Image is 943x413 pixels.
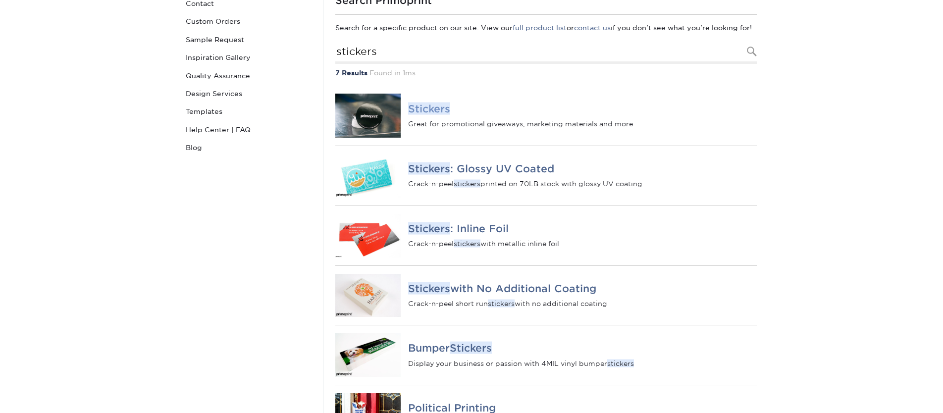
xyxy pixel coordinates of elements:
[408,119,757,129] p: Great for promotional giveaways, marketing materials and more
[335,86,757,146] a: Stickers Stickers Great for promotional giveaways, marketing materials and more
[408,222,450,234] em: Stickers
[488,300,515,308] em: stickers
[408,162,450,174] em: Stickers
[335,325,757,385] a: Bumper Stickers BumperStickers Display your business or passion with 4MIL vinyl bumperstickers
[182,85,315,103] a: Design Services
[335,69,367,77] strong: 7 Results
[408,102,450,114] em: Stickers
[408,222,757,234] h4: : Inline Foil
[450,342,492,354] em: Stickers
[182,12,315,30] a: Custom Orders
[182,31,315,49] a: Sample Request
[408,239,757,249] p: Crack-n-peel with metallic inline foil
[335,23,757,33] p: Search for a specific product on our site. View our or if you don't see what you're looking for!
[2,383,84,410] iframe: Google Customer Reviews
[369,69,416,77] span: Found in 1ms
[335,266,757,325] a: Stickers with No Additional Coating Stickerswith No Additional Coating Crack-n-peel short runstic...
[408,358,757,368] p: Display your business or passion with 4MIL vinyl bumper
[408,282,757,294] h4: with No Additional Coating
[408,179,757,189] p: Crack-n-peel printed on 70LB stock with glossy UV coating
[408,299,757,309] p: Crack-n-peel short run with no additional coating
[454,180,480,188] em: stickers
[408,342,757,354] h4: Bumper
[335,333,401,377] img: Bumper Stickers
[607,359,634,367] em: stickers
[335,41,757,64] input: Search Products...
[454,240,480,248] em: stickers
[335,214,401,258] img: Stickers: Inline Foil
[335,206,757,265] a: Stickers: Inline Foil Stickers: Inline Foil Crack-n-peelstickerswith metallic inline foil
[182,103,315,120] a: Templates
[182,49,315,66] a: Inspiration Gallery
[182,121,315,139] a: Help Center | FAQ
[574,24,611,32] a: contact us
[182,139,315,156] a: Blog
[182,67,315,85] a: Quality Assurance
[513,24,567,32] a: full product list
[335,94,401,138] img: Stickers
[335,274,401,317] img: Stickers with No Additional Coating
[335,146,757,206] a: Stickers: Glossy UV Coated Stickers: Glossy UV Coated Crack-n-peelstickersprinted on 70LB stock w...
[335,154,401,198] img: Stickers: Glossy UV Coated
[408,282,450,294] em: Stickers
[408,162,757,174] h4: : Glossy UV Coated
